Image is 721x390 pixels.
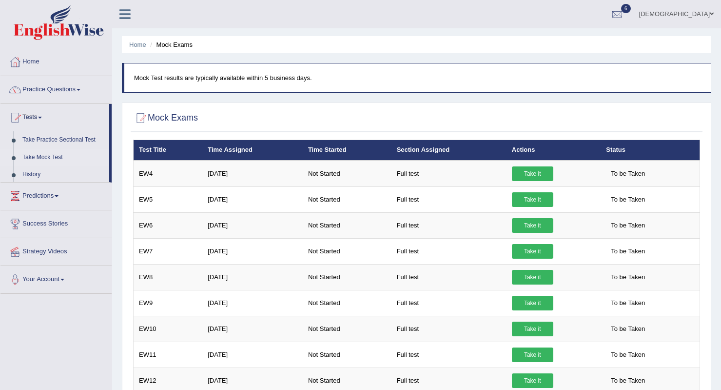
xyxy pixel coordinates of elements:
a: Take Mock Test [18,149,109,166]
span: 6 [621,4,631,13]
td: EW6 [134,212,203,238]
td: EW7 [134,238,203,264]
td: [DATE] [202,238,303,264]
span: To be Taken [606,296,650,310]
td: Full test [391,264,507,290]
th: Section Assigned [391,140,507,161]
span: To be Taken [606,166,650,181]
a: Practice Questions [0,76,112,101]
a: Predictions [0,183,112,207]
td: EW9 [134,290,203,316]
td: Full test [391,316,507,342]
a: Take it [512,244,553,259]
li: Mock Exams [148,40,193,49]
h2: Mock Exams [133,111,198,125]
span: To be Taken [606,373,650,388]
td: EW4 [134,161,203,187]
span: To be Taken [606,348,650,362]
td: [DATE] [202,212,303,238]
a: Take it [512,296,553,310]
a: History [18,166,109,184]
a: Tests [0,104,109,128]
td: Not Started [303,264,391,290]
a: Your Account [0,266,112,290]
td: [DATE] [202,161,303,187]
td: [DATE] [202,342,303,368]
td: Full test [391,212,507,238]
td: EW10 [134,316,203,342]
p: Mock Test results are typically available within 5 business days. [134,73,701,82]
td: [DATE] [202,186,303,212]
td: [DATE] [202,316,303,342]
span: To be Taken [606,270,650,285]
th: Actions [507,140,601,161]
a: Home [129,41,146,48]
td: EW11 [134,342,203,368]
td: EW5 [134,186,203,212]
a: Take it [512,192,553,207]
a: Take it [512,218,553,233]
td: [DATE] [202,290,303,316]
span: To be Taken [606,244,650,259]
td: Not Started [303,238,391,264]
th: Status [601,140,700,161]
a: Take it [512,322,553,336]
a: Take it [512,348,553,362]
td: Full test [391,342,507,368]
td: Not Started [303,186,391,212]
td: Not Started [303,212,391,238]
a: Take it [512,373,553,388]
td: EW8 [134,264,203,290]
span: To be Taken [606,218,650,233]
a: Take it [512,270,553,285]
span: To be Taken [606,322,650,336]
a: Success Stories [0,210,112,235]
td: Full test [391,161,507,187]
th: Test Title [134,140,203,161]
td: Not Started [303,290,391,316]
th: Time Started [303,140,391,161]
a: Take Practice Sectional Test [18,131,109,149]
a: Take it [512,166,553,181]
td: Full test [391,238,507,264]
td: [DATE] [202,264,303,290]
a: Home [0,48,112,73]
td: Full test [391,186,507,212]
td: Not Started [303,342,391,368]
span: To be Taken [606,192,650,207]
td: Not Started [303,161,391,187]
td: Not Started [303,316,391,342]
a: Strategy Videos [0,238,112,263]
td: Full test [391,290,507,316]
th: Time Assigned [202,140,303,161]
